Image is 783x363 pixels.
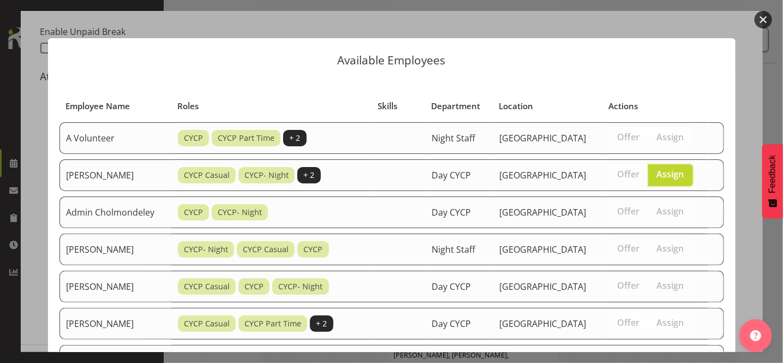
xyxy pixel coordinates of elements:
span: CYCP [244,281,264,293]
span: Offer [618,132,640,142]
span: Offer [618,243,640,254]
span: CYCP [184,206,203,218]
span: CYCP [184,132,203,144]
span: Day CYCP [432,281,471,293]
span: [GEOGRAPHIC_DATA] [499,281,586,293]
span: CYCP Casual [184,281,230,293]
span: [GEOGRAPHIC_DATA] [499,206,586,218]
span: Feedback [768,155,778,193]
span: CYCP- Night [184,243,228,255]
button: Feedback - Show survey [762,144,783,218]
span: Offer [618,317,640,328]
span: Skills [378,100,397,112]
span: Assign [657,206,684,217]
td: [PERSON_NAME] [59,234,171,265]
span: [GEOGRAPHIC_DATA] [499,169,586,181]
span: [GEOGRAPHIC_DATA] [499,132,586,144]
span: Offer [618,169,640,180]
span: CYCP Casual [243,243,289,255]
span: Actions [608,100,638,112]
span: Night Staff [432,132,475,144]
span: Location [499,100,533,112]
span: Assign [657,132,684,142]
span: CYCP- Night [279,281,323,293]
span: Night Staff [432,243,475,255]
span: CYCP [304,243,323,255]
span: Assign [657,317,684,328]
td: A Volunteer [59,122,171,154]
span: [GEOGRAPHIC_DATA] [499,243,586,255]
span: Department [432,100,481,112]
span: Assign [657,243,684,254]
span: Employee Name [65,100,130,112]
span: CYCP Part Time [244,318,301,330]
img: help-xxl-2.png [750,330,761,341]
span: Assign [657,169,684,180]
p: Available Employees [59,55,725,66]
td: [PERSON_NAME] [59,271,171,302]
span: Day CYCP [432,206,471,218]
span: Roles [177,100,199,112]
span: Day CYCP [432,169,471,181]
span: CYCP Part Time [218,132,274,144]
span: Offer [618,206,640,217]
span: Day CYCP [432,318,471,330]
td: Admin Cholmondeley [59,197,171,228]
span: + 2 [316,318,327,330]
span: Assign [657,280,684,291]
span: CYCP Casual [184,169,230,181]
span: CYCP- Night [244,169,289,181]
td: [PERSON_NAME] [59,308,171,340]
span: CYCP Casual [184,318,230,330]
span: Offer [618,280,640,291]
span: [GEOGRAPHIC_DATA] [499,318,586,330]
td: [PERSON_NAME] [59,159,171,191]
span: + 2 [304,169,315,181]
span: CYCP- Night [218,206,262,218]
span: + 2 [290,132,301,144]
